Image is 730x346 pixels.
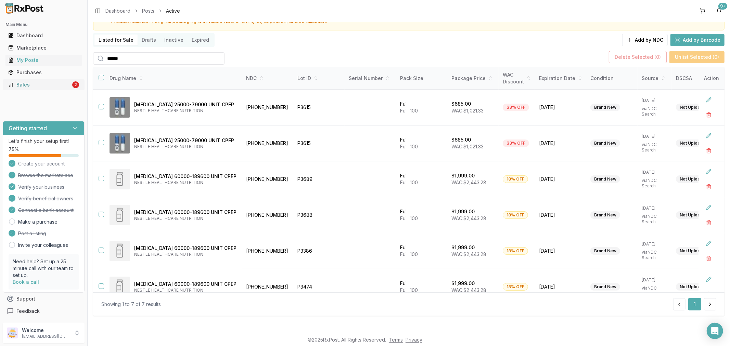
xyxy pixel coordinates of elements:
button: Delete [703,181,715,193]
a: Dashboard [5,29,82,42]
p: [DATE] [642,134,668,139]
button: Expired [188,35,213,45]
div: Not Uploaded [676,247,712,255]
button: Delete [703,288,715,301]
td: P3688 [293,197,345,233]
p: NESTLE HEALTHCARE NUTRITION [134,108,236,114]
button: Add by NDC [622,34,668,46]
span: Feedback [16,308,40,315]
span: WAC: $2,443.28 [451,215,486,221]
p: $1,999.00 [451,244,475,251]
span: Browse the marketplace [18,172,73,179]
button: Marketplace [3,42,85,53]
button: Delete [703,252,715,265]
div: Marketplace [8,44,79,51]
p: [DATE] [642,241,668,247]
p: via NDC Search [642,178,668,189]
p: [MEDICAL_DATA] 60000-189600 UNIT CPEP [134,245,236,252]
span: [DATE] [539,104,582,111]
button: Listed for Sale [94,35,138,45]
td: [PHONE_NUMBER] [242,125,293,161]
p: [MEDICAL_DATA] 60000-189600 UNIT CPEP [134,173,236,180]
div: Purchases [8,69,79,76]
div: 33% OFF [503,139,529,147]
td: P3615 [293,125,345,161]
td: [PHONE_NUMBER] [242,90,293,125]
a: Invite your colleagues [18,242,68,249]
p: [MEDICAL_DATA] 60000-189600 UNIT CPEP [134,209,236,216]
span: Connect a bank account [18,207,74,214]
a: Privacy [406,337,422,343]
p: via NDC Search [642,106,668,117]
button: Add by Barcode [670,34,725,46]
div: Serial Number [349,75,392,82]
div: 18% OFF [503,211,528,219]
h3: Getting started [9,124,47,132]
span: WAC: $2,443.28 [451,179,486,185]
div: Source [642,75,668,82]
a: Dashboard [105,8,130,14]
div: Brand New [590,175,620,183]
p: [DATE] [642,170,668,175]
td: Full [396,269,447,305]
span: WAC: $2,443.28 [451,251,486,257]
th: Action [699,67,725,90]
p: [MEDICAL_DATA] 25000-79000 UNIT CPEP [134,137,236,144]
button: Support [3,293,85,305]
button: Edit [703,94,715,106]
th: Condition [586,67,638,90]
td: [PHONE_NUMBER] [242,269,293,305]
a: Sales2 [5,79,82,91]
div: Not Uploaded [676,175,712,183]
div: 18% OFF [503,247,528,255]
p: via NDC Search [642,285,668,296]
span: WAC: $1,021.33 [451,144,484,149]
td: [PHONE_NUMBER] [242,161,293,197]
td: Full [396,90,447,125]
p: $685.00 [451,136,471,143]
button: Edit [703,165,715,178]
img: User avatar [7,328,18,338]
button: My Posts [3,55,85,66]
span: Verify beneficial owners [18,195,73,202]
span: Full: 100 [400,144,418,149]
span: 75 % [9,146,19,153]
button: Dashboard [3,30,85,41]
div: Brand New [590,283,620,291]
p: NESTLE HEALTHCARE NUTRITION [134,216,236,221]
img: Zenpep 60000-189600 UNIT CPEP [110,169,130,189]
div: My Posts [8,57,79,64]
p: [DATE] [642,205,668,211]
img: Zenpep 60000-189600 UNIT CPEP [110,241,130,261]
a: Book a call [13,279,39,285]
nav: breadcrumb [105,8,180,14]
span: Full: 100 [400,108,418,114]
button: Purchases [3,67,85,78]
p: $685.00 [451,101,471,107]
div: Brand New [590,247,620,255]
img: Zenpep 25000-79000 UNIT CPEP [110,97,130,118]
div: Brand New [590,139,620,147]
img: RxPost Logo [3,3,47,14]
button: Edit [703,201,715,214]
span: Post a listing [18,230,46,237]
button: Sales2 [3,79,85,90]
span: [DATE] [539,176,582,183]
button: Inactive [160,35,188,45]
div: Not Uploaded [676,104,712,111]
div: Brand New [590,211,620,219]
div: Package Price [451,75,495,82]
button: Edit [703,273,715,285]
td: Full [396,197,447,233]
p: [DATE] [642,98,668,103]
td: Full [396,233,447,269]
p: Need help? Set up a 25 minute call with our team to set up. [13,258,75,279]
button: Edit [703,237,715,250]
div: NDC [246,75,289,82]
p: via NDC Search [642,142,668,153]
img: Zenpep 60000-189600 UNIT CPEP [110,205,130,225]
div: Dashboard [8,32,79,39]
div: Not Uploaded [676,211,712,219]
div: 33% OFF [503,104,529,111]
img: Zenpep 60000-189600 UNIT CPEP [110,277,130,297]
